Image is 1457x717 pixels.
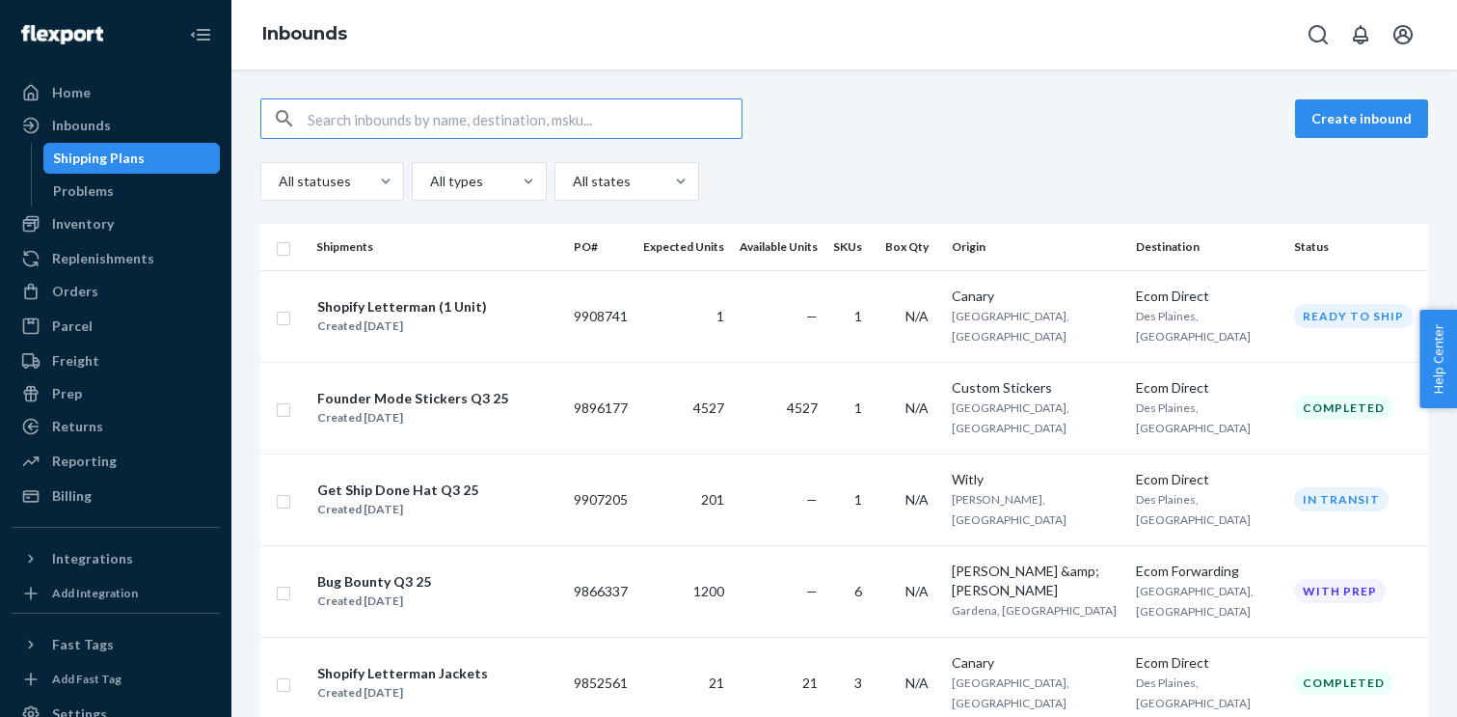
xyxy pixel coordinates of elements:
[854,583,862,599] span: 6
[12,543,220,574] button: Integrations
[1419,310,1457,408] button: Help Center
[12,77,220,108] a: Home
[52,214,114,234] div: Inventory
[52,585,138,601] div: Add Integration
[905,308,929,324] span: N/A
[317,389,508,408] div: Founder Mode Stickers Q3 25
[1128,224,1286,270] th: Destination
[12,411,220,442] a: Returns
[825,224,877,270] th: SKUs
[1294,487,1389,511] div: In transit
[43,176,221,207] a: Problems
[52,317,93,336] div: Parcel
[1286,224,1428,270] th: Status
[1136,470,1279,489] div: Ecom Direct
[52,452,117,471] div: Reporting
[952,470,1120,489] div: Witly
[52,384,82,403] div: Prep
[701,491,724,508] span: 201
[1384,15,1422,54] button: Open account menu
[52,549,133,568] div: Integrations
[1294,396,1393,420] div: Completed
[905,400,929,416] span: N/A
[12,345,220,376] a: Freight
[952,676,1069,710] span: [GEOGRAPHIC_DATA], [GEOGRAPHIC_DATA]
[952,309,1069,344] span: [GEOGRAPHIC_DATA], [GEOGRAPHIC_DATA]
[317,500,478,519] div: Created [DATE]
[806,491,818,508] span: —
[877,224,944,270] th: Box Qty
[181,15,220,54] button: Close Navigation
[52,282,98,301] div: Orders
[854,400,862,416] span: 1
[428,172,430,191] input: All types
[52,486,92,506] div: Billing
[566,224,635,270] th: PO#
[43,143,221,174] a: Shipping Plans
[1295,99,1428,138] button: Create inbound
[52,351,99,371] div: Freight
[53,149,145,168] div: Shipping Plans
[52,83,91,102] div: Home
[1136,492,1251,527] span: Des Plaines, [GEOGRAPHIC_DATA]
[12,208,220,239] a: Inventory
[1294,671,1393,695] div: Completed
[952,492,1066,527] span: [PERSON_NAME], [GEOGRAPHIC_DATA]
[1332,659,1438,707] iframe: Opens a widget where you can chat to one of our agents
[566,270,635,362] td: 9908741
[12,243,220,274] a: Replenishments
[317,297,487,317] div: Shopify Letterman (1 Unit)
[905,583,929,599] span: N/A
[317,683,488,703] div: Created [DATE]
[262,23,347,44] a: Inbounds
[709,675,724,691] span: 21
[905,491,929,508] span: N/A
[12,311,220,342] a: Parcel
[1341,15,1380,54] button: Open notifications
[566,362,635,454] td: 9896177
[21,25,103,44] img: Flexport logo
[52,116,111,135] div: Inbounds
[952,400,1069,435] span: [GEOGRAPHIC_DATA], [GEOGRAPHIC_DATA]
[247,7,363,63] ol: breadcrumbs
[787,400,818,416] span: 4527
[1294,304,1413,328] div: Ready to ship
[854,308,862,324] span: 1
[1136,309,1251,344] span: Des Plaines, [GEOGRAPHIC_DATA]
[308,99,742,138] input: Search inbounds by name, destination, msku...
[806,583,818,599] span: —
[1136,676,1251,710] span: Des Plaines, [GEOGRAPHIC_DATA]
[52,249,154,268] div: Replenishments
[317,481,478,500] div: Get Ship Done Hat Q3 25
[317,572,431,592] div: Bug Bounty Q3 25
[716,308,724,324] span: 1
[52,635,114,654] div: Fast Tags
[1136,653,1279,673] div: Ecom Direct
[52,671,121,687] div: Add Fast Tag
[317,317,487,336] div: Created [DATE]
[1294,579,1386,603] div: With prep
[317,592,431,611] div: Created [DATE]
[1299,15,1337,54] button: Open Search Box
[952,378,1120,398] div: Custom Stickers
[1136,562,1279,581] div: Ecom Forwarding
[52,417,103,436] div: Returns
[905,675,929,691] span: N/A
[944,224,1128,270] th: Origin
[12,582,220,605] a: Add Integration
[693,400,724,416] span: 4527
[12,378,220,409] a: Prep
[952,603,1117,618] span: Gardena, [GEOGRAPHIC_DATA]
[952,653,1120,673] div: Canary
[952,562,1120,600] div: [PERSON_NAME] &amp; [PERSON_NAME]
[854,675,862,691] span: 3
[635,224,732,270] th: Expected Units
[12,481,220,511] a: Billing
[806,308,818,324] span: —
[854,491,862,508] span: 1
[732,224,825,270] th: Available Units
[12,276,220,307] a: Orders
[1136,287,1279,306] div: Ecom Direct
[802,675,818,691] span: 21
[566,454,635,545] td: 9907205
